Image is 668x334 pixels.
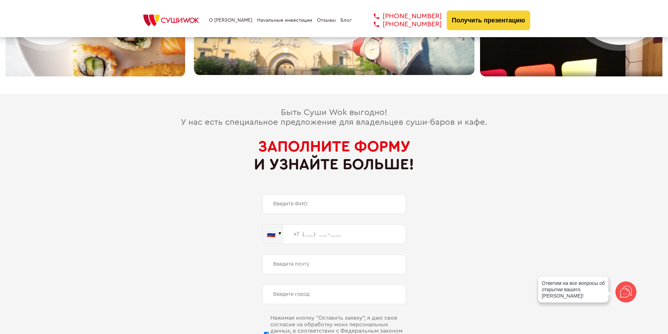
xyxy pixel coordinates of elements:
[257,18,312,23] a: Начальные инвестиции
[262,254,406,274] input: Введите почту
[363,12,442,20] a: [PHONE_NUMBER]
[447,11,531,30] button: Получить презентацию
[138,13,204,28] img: СУШИWOK
[262,194,406,214] input: Введите ФИО
[6,138,662,173] h2: и узнайте больше!
[363,20,442,28] a: [PHONE_NUMBER]
[262,285,406,304] input: Введите город
[181,108,487,127] span: Быть Суши Wok выгодно! У нас есть специальное предложение для владельцев суши-баров и кафе.
[317,18,336,23] a: Отзывы
[209,18,252,23] a: О [PERSON_NAME]
[283,224,406,244] input: +7 (___) ___-____
[340,18,352,23] a: Блог
[262,224,283,244] button: 🇷🇺
[258,139,410,154] span: Заполните форму
[538,277,608,302] div: Ответим на все вопросы об открытии вашего [PERSON_NAME]!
